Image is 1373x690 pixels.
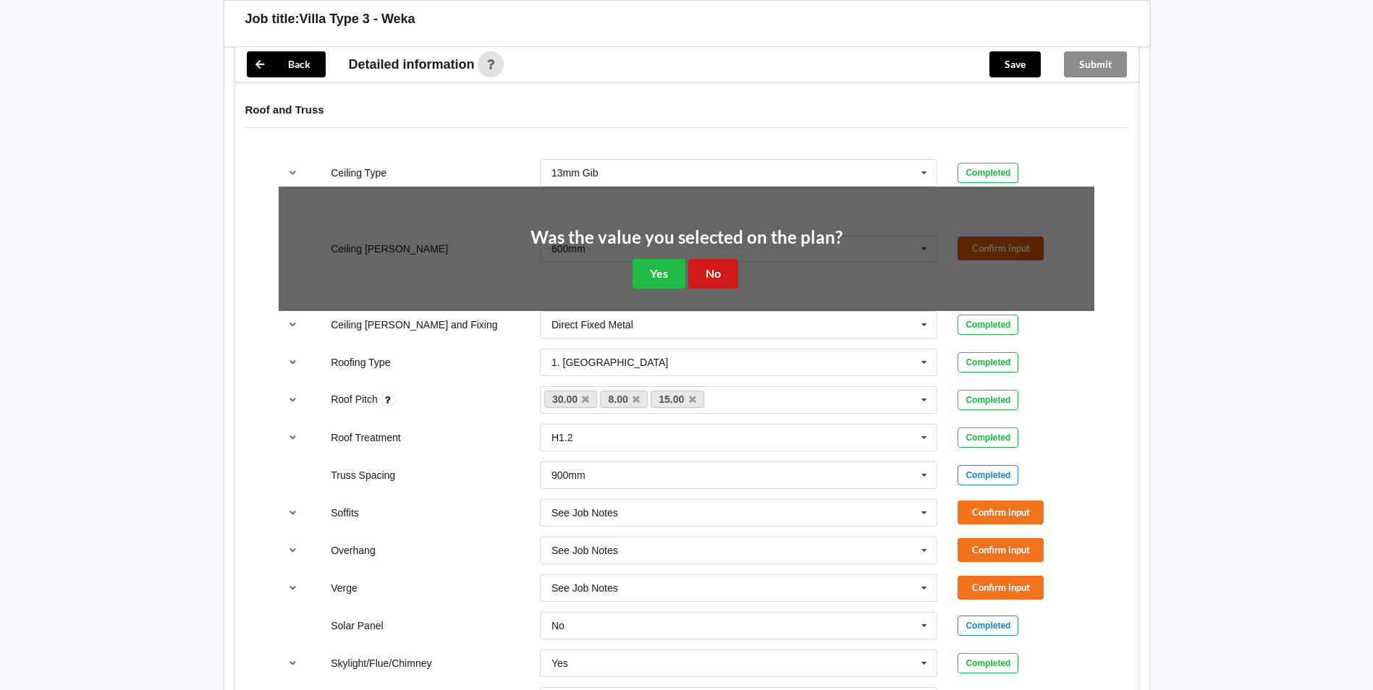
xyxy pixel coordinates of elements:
a: 30.00 [544,391,598,408]
div: Completed [958,653,1018,673]
label: Solar Panel [331,620,383,631]
div: 1. [GEOGRAPHIC_DATA] [552,357,668,367]
button: Confirm input [958,576,1044,600]
button: Back [247,51,326,77]
div: Direct Fixed Metal [552,320,633,330]
a: 8.00 [600,391,648,408]
label: Overhang [331,545,375,556]
label: Soffits [331,507,359,519]
label: Ceiling Type [331,167,386,179]
div: Yes [552,658,568,668]
div: H1.2 [552,433,573,443]
div: Completed [958,352,1018,372]
label: Roofing Type [331,357,390,368]
h3: Villa Type 3 - Weka [300,11,415,27]
label: Roof Treatment [331,432,401,443]
div: See Job Notes [552,583,618,593]
div: Completed [958,390,1018,410]
button: reference-toggle [279,575,307,601]
button: Save [989,51,1041,77]
div: 13mm Gib [552,168,599,178]
div: Completed [958,315,1018,335]
label: Ceiling [PERSON_NAME] and Fixing [331,319,497,331]
label: Roof Pitch [331,393,380,405]
button: Confirm input [958,501,1044,524]
div: No [552,621,565,631]
div: Completed [958,163,1018,183]
div: 900mm [552,470,586,480]
label: Truss Spacing [331,469,395,481]
div: Completed [958,427,1018,448]
button: reference-toggle [279,537,307,563]
button: Yes [633,259,685,289]
a: 15.00 [651,391,704,408]
h4: Roof and Truss [245,103,1128,116]
button: reference-toggle [279,160,307,186]
div: Completed [958,616,1018,636]
div: Completed [958,465,1018,485]
button: reference-toggle [279,312,307,338]
button: Confirm input [958,538,1044,562]
button: reference-toggle [279,387,307,413]
button: reference-toggle [279,425,307,451]
label: Verge [331,582,358,594]
button: reference-toggle [279,650,307,676]
button: No [688,259,738,289]
div: See Job Notes [552,508,618,518]
h3: Job title: [245,11,300,27]
div: See Job Notes [552,545,618,555]
h2: Was the value you selected on the plan? [531,226,842,249]
button: reference-toggle [279,349,307,375]
button: reference-toggle [279,500,307,526]
label: Skylight/Flue/Chimney [331,657,431,669]
span: Detailed information [349,58,475,71]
